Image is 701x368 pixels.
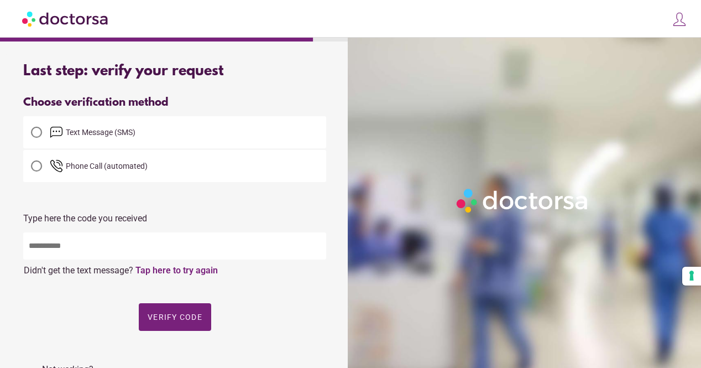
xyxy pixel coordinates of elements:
[135,265,218,276] a: Tap here to try again
[66,128,135,137] span: Text Message (SMS)
[23,213,326,224] p: Type here the code you received
[23,63,326,80] div: Last step: verify your request
[23,96,326,109] div: Choose verification method
[22,6,109,31] img: Doctorsa.com
[139,303,211,331] button: Verify code
[453,185,593,216] img: Logo-Doctorsa-trans-White-partial-flat.png
[672,12,687,27] img: icons8-customer-100.png
[682,267,701,286] button: Your consent preferences for tracking technologies
[50,126,63,139] img: email
[50,159,63,173] img: phone
[66,162,148,170] span: Phone Call (automated)
[24,265,133,276] span: Didn't get the text message?
[148,313,202,322] span: Verify code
